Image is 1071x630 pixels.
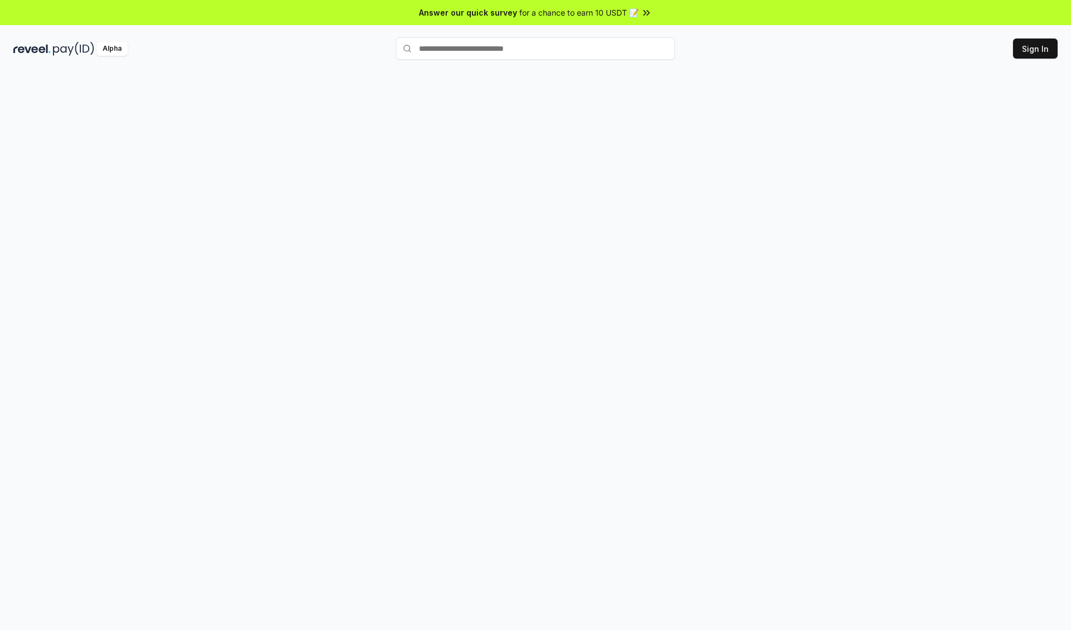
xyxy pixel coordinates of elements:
div: Alpha [97,42,128,56]
button: Sign In [1013,39,1058,59]
span: Answer our quick survey [419,7,517,18]
img: reveel_dark [13,42,51,56]
span: for a chance to earn 10 USDT 📝 [519,7,639,18]
img: pay_id [53,42,94,56]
